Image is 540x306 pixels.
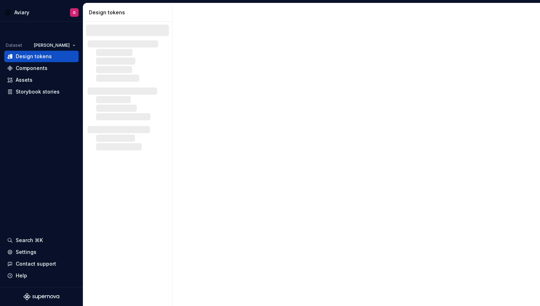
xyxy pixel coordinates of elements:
[16,53,52,60] div: Design tokens
[24,293,59,300] svg: Supernova Logo
[16,65,47,72] div: Components
[34,42,70,48] span: [PERSON_NAME]
[4,258,79,270] button: Contact support
[73,10,76,15] div: G
[4,62,79,74] a: Components
[16,272,27,279] div: Help
[31,40,79,50] button: [PERSON_NAME]
[4,51,79,62] a: Design tokens
[4,246,79,258] a: Settings
[16,237,43,244] div: Search ⌘K
[4,86,79,97] a: Storybook stories
[14,9,29,16] div: Aviary
[16,76,32,84] div: Assets
[1,5,81,20] button: AviaryG
[16,88,60,95] div: Storybook stories
[16,249,36,256] div: Settings
[4,270,79,281] button: Help
[4,235,79,246] button: Search ⌘K
[4,74,79,86] a: Assets
[6,42,22,48] div: Dataset
[89,9,169,16] div: Design tokens
[16,260,56,267] div: Contact support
